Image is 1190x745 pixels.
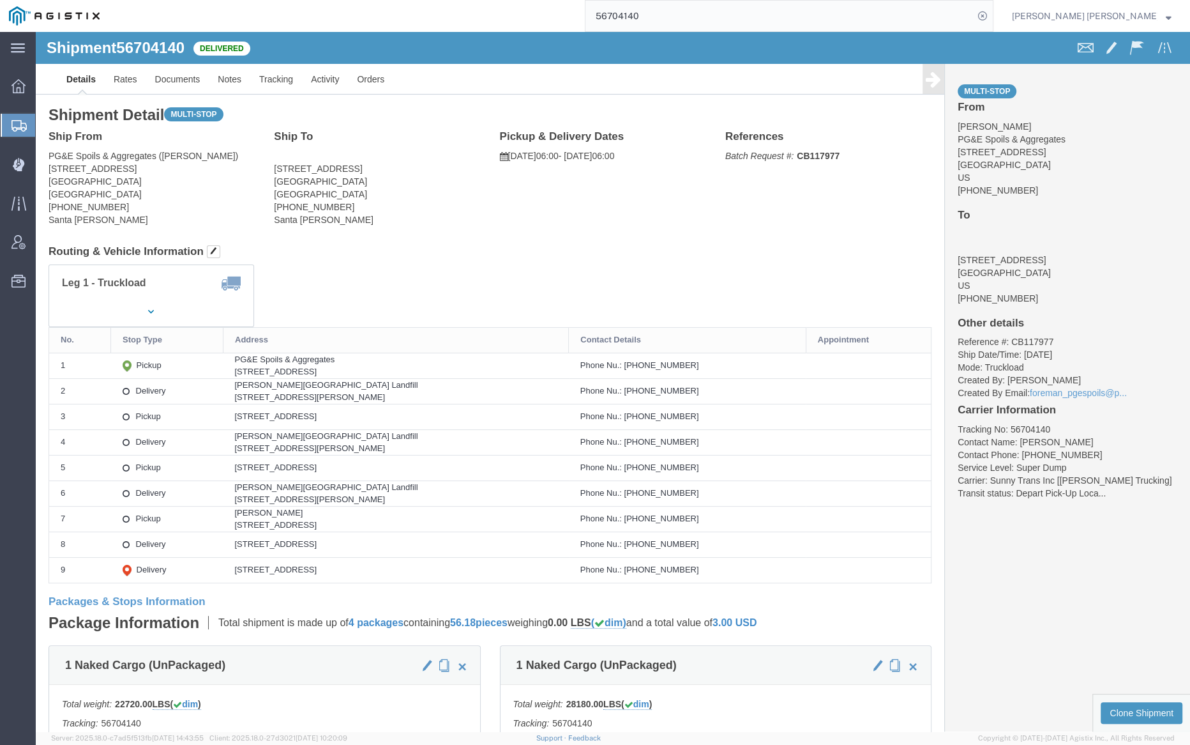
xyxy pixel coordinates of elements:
[1012,9,1157,23] span: Kayte Bray Dogali
[51,734,204,742] span: Server: 2025.18.0-c7ad5f513fb
[568,734,600,742] a: Feedback
[585,1,974,31] input: Search for shipment number, reference number
[536,734,568,742] a: Support
[978,733,1175,744] span: Copyright © [DATE]-[DATE] Agistix Inc., All Rights Reserved
[209,734,347,742] span: Client: 2025.18.0-27d3021
[9,6,100,26] img: logo
[296,734,347,742] span: [DATE] 10:20:09
[1011,8,1172,24] button: [PERSON_NAME] [PERSON_NAME]
[36,32,1190,732] iframe: FS Legacy Container
[152,734,204,742] span: [DATE] 14:43:55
